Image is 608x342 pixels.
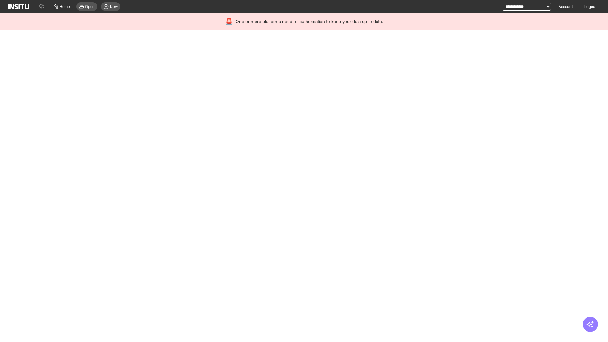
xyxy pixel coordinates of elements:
[225,17,233,26] div: 🚨
[8,4,29,9] img: Logo
[60,4,70,9] span: Home
[85,4,95,9] span: Open
[110,4,118,9] span: New
[236,18,383,25] span: One or more platforms need re-authorisation to keep your data up to date.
